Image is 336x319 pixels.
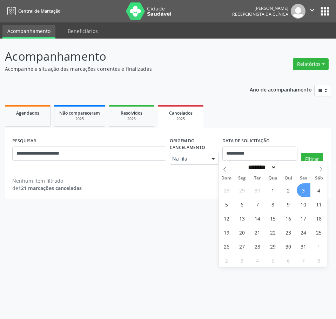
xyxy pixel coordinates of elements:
[297,197,310,211] span: Outubro 10, 2025
[18,185,82,191] strong: 121 marcações canceladas
[266,239,280,253] span: Outubro 29, 2025
[250,239,264,253] span: Outubro 28, 2025
[232,11,288,17] span: Recepcionista da clínica
[311,176,327,181] span: Sáb
[235,183,249,197] span: Setembro 29, 2025
[250,176,265,181] span: Ter
[312,197,326,211] span: Outubro 11, 2025
[312,211,326,225] span: Outubro 18, 2025
[2,25,55,39] a: Acompanhamento
[297,183,310,197] span: Outubro 3, 2025
[297,225,310,239] span: Outubro 24, 2025
[312,253,326,267] span: Novembro 8, 2025
[170,136,219,153] label: Origem do cancelamento
[63,25,103,37] a: Beneficiários
[308,6,316,14] i: 
[281,197,295,211] span: Outubro 9, 2025
[312,225,326,239] span: Outubro 25, 2025
[12,184,82,192] div: de
[163,116,199,122] div: 2025
[250,183,264,197] span: Setembro 30, 2025
[293,58,329,70] button: Relatórios
[281,211,295,225] span: Outubro 16, 2025
[235,225,249,239] span: Outubro 20, 2025
[250,85,312,94] p: Ano de acompanhamento
[297,211,310,225] span: Outubro 17, 2025
[59,110,100,116] span: Não compareceram
[219,176,234,181] span: Dom
[291,4,305,19] img: img
[250,197,264,211] span: Outubro 7, 2025
[266,211,280,225] span: Outubro 15, 2025
[266,253,280,267] span: Novembro 5, 2025
[266,197,280,211] span: Outubro 8, 2025
[12,177,82,184] div: Nenhum item filtrado
[235,253,249,267] span: Novembro 3, 2025
[59,116,100,122] div: 2025
[265,176,281,181] span: Qua
[246,164,277,171] select: Month
[296,176,311,181] span: Sex
[281,183,295,197] span: Outubro 2, 2025
[250,253,264,267] span: Novembro 4, 2025
[235,239,249,253] span: Outubro 27, 2025
[172,155,204,162] span: Na fila
[5,48,233,65] p: Acompanhamento
[169,110,193,116] span: Cancelados
[220,239,233,253] span: Outubro 26, 2025
[232,5,288,11] div: [PERSON_NAME]
[281,253,295,267] span: Novembro 6, 2025
[305,4,319,19] button: 
[301,153,323,165] button: Filtrar
[220,197,233,211] span: Outubro 5, 2025
[114,116,149,122] div: 2025
[319,5,331,18] button: apps
[234,176,250,181] span: Seg
[312,239,326,253] span: Novembro 1, 2025
[266,183,280,197] span: Outubro 1, 2025
[266,225,280,239] span: Outubro 22, 2025
[16,110,39,116] span: Agendados
[220,253,233,267] span: Novembro 2, 2025
[235,197,249,211] span: Outubro 6, 2025
[312,183,326,197] span: Outubro 4, 2025
[220,225,233,239] span: Outubro 19, 2025
[297,239,310,253] span: Outubro 31, 2025
[5,5,60,17] a: Central de Marcação
[250,211,264,225] span: Outubro 14, 2025
[12,136,36,147] label: PESQUISAR
[220,183,233,197] span: Setembro 28, 2025
[281,176,296,181] span: Qui
[235,211,249,225] span: Outubro 13, 2025
[281,225,295,239] span: Outubro 23, 2025
[121,110,142,116] span: Resolvidos
[250,225,264,239] span: Outubro 21, 2025
[18,8,60,14] span: Central de Marcação
[297,253,310,267] span: Novembro 7, 2025
[222,136,270,147] label: DATA DE SOLICITAÇÃO
[281,239,295,253] span: Outubro 30, 2025
[5,65,233,73] p: Acompanhe a situação das marcações correntes e finalizadas
[220,211,233,225] span: Outubro 12, 2025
